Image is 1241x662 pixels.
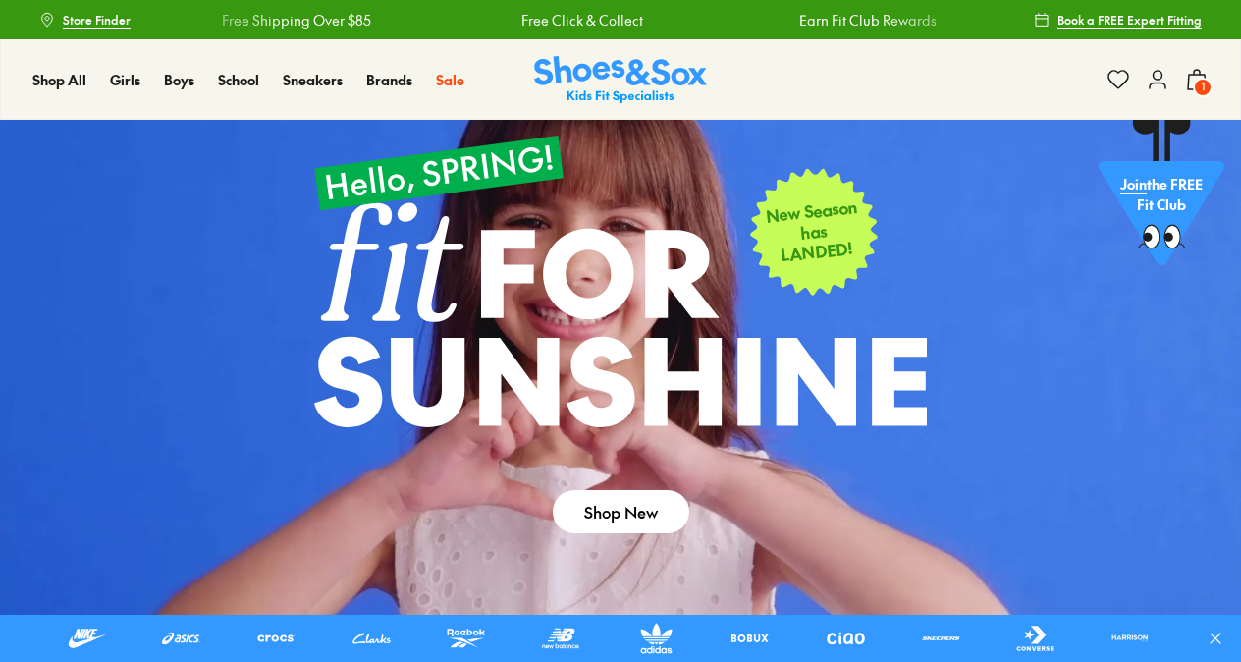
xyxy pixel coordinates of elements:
a: School [218,70,259,90]
a: Shoes & Sox [534,56,707,104]
a: Shop New [553,490,689,533]
a: Store Finder [39,2,131,37]
a: Girls [110,70,140,90]
span: Book a FREE Expert Fitting [1057,11,1202,28]
span: Shop All [32,70,86,89]
span: Sale [436,70,464,89]
span: Brands [366,70,412,89]
span: Store Finder [63,11,131,28]
a: Free Shipping Over $85 [222,10,371,30]
span: 1 [1193,78,1213,97]
span: School [218,70,259,89]
button: 1 [1185,58,1209,101]
a: Earn Fit Club Rewards [799,10,937,30]
a: Jointhe FREE Fit Club [1099,119,1224,276]
a: Shop All [32,70,86,90]
a: Free Click & Collect [521,10,643,30]
a: Sneakers [283,70,343,90]
p: the FREE Fit Club [1099,158,1224,231]
a: Boys [164,70,194,90]
span: Join [1120,174,1147,193]
a: Brands [366,70,412,90]
img: SNS_Logo_Responsive.svg [534,56,707,104]
span: Girls [110,70,140,89]
a: Book a FREE Expert Fitting [1034,2,1202,37]
span: Sneakers [283,70,343,89]
a: Sale [436,70,464,90]
span: Boys [164,70,194,89]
